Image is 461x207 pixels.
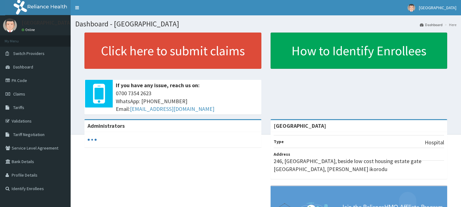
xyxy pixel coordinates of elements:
h1: Dashboard - [GEOGRAPHIC_DATA] [75,20,456,28]
b: Address [274,151,290,157]
b: If you have any issue, reach us on: [116,82,200,89]
span: Switch Providers [13,51,45,56]
p: 246, [GEOGRAPHIC_DATA], beside low cost housing estate gate [GEOGRAPHIC_DATA], [PERSON_NAME] ikorodu [274,157,444,173]
span: [GEOGRAPHIC_DATA] [419,5,456,10]
li: Here [443,22,456,27]
strong: [GEOGRAPHIC_DATA] [274,122,326,129]
b: Administrators [88,122,125,129]
a: [EMAIL_ADDRESS][DOMAIN_NAME] [130,105,214,112]
b: Type [274,139,284,144]
a: Click here to submit claims [84,33,261,69]
img: User Image [408,4,415,12]
a: Dashboard [420,22,443,27]
p: Hospital [425,139,444,146]
span: Dashboard [13,64,33,70]
span: Tariff Negotiation [13,132,45,137]
span: Tariffs [13,105,24,110]
span: Claims [13,91,25,97]
p: [GEOGRAPHIC_DATA] [21,20,72,25]
a: Online [21,28,36,32]
img: User Image [3,18,17,32]
span: 0700 7354 2623 WhatsApp: [PHONE_NUMBER] Email: [116,89,258,113]
a: How to Identify Enrollees [271,33,447,69]
svg: audio-loading [88,135,97,144]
